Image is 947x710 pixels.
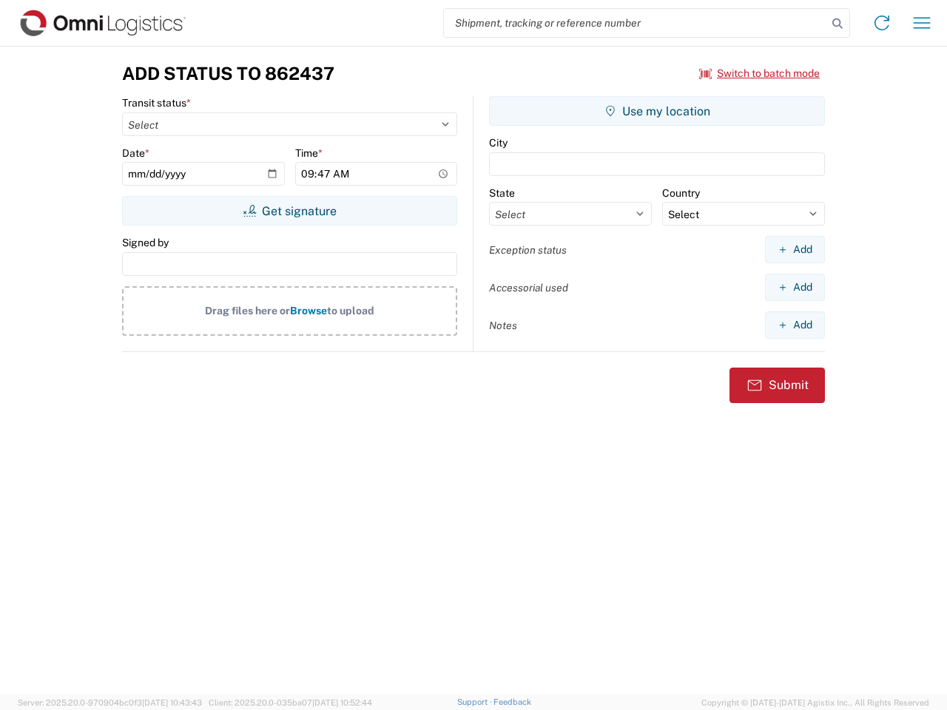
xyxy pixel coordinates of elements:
[699,61,820,86] button: Switch to batch mode
[493,697,531,706] a: Feedback
[489,96,825,126] button: Use my location
[290,305,327,317] span: Browse
[765,236,825,263] button: Add
[122,96,191,109] label: Transit status
[205,305,290,317] span: Drag files here or
[701,696,929,709] span: Copyright © [DATE]-[DATE] Agistix Inc., All Rights Reserved
[122,146,149,160] label: Date
[327,305,374,317] span: to upload
[729,368,825,403] button: Submit
[489,319,517,332] label: Notes
[489,281,568,294] label: Accessorial used
[18,698,202,707] span: Server: 2025.20.0-970904bc0f3
[457,697,494,706] a: Support
[142,698,202,707] span: [DATE] 10:43:43
[765,274,825,301] button: Add
[122,236,169,249] label: Signed by
[489,243,567,257] label: Exception status
[209,698,372,707] span: Client: 2025.20.0-035ba07
[444,9,827,37] input: Shipment, tracking or reference number
[489,136,508,149] label: City
[122,63,334,84] h3: Add Status to 862437
[489,186,515,200] label: State
[765,311,825,339] button: Add
[662,186,700,200] label: Country
[295,146,323,160] label: Time
[122,196,457,226] button: Get signature
[312,698,372,707] span: [DATE] 10:52:44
